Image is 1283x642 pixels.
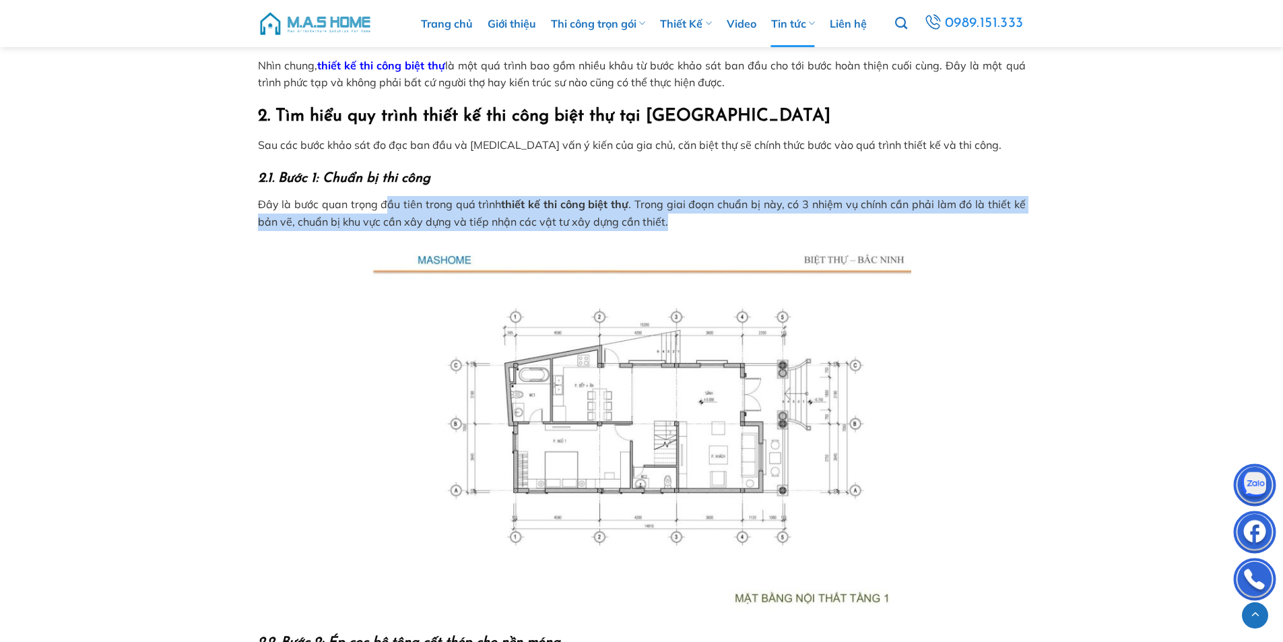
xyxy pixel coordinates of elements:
img: Facebook [1235,514,1275,554]
a: thiết kế thi công biệt thự [317,59,445,72]
span: Đây là bước quan trọng đầu tiên trong quá trình . Trong giai đoạn chuẩn bị này, có 3 nhiệm vụ chí... [258,197,1026,228]
a: Lên đầu trang [1242,602,1268,629]
span: Sau các bước khảo sát đo đạc ban đầu và [MEDICAL_DATA] vấn ý kiến của gia chủ, căn biệt thự sẽ ch... [258,138,1001,152]
a: Tìm kiếm [895,9,907,38]
img: Thiết kế thi công biệt thự - Bảng báo giá cập nhật 2025 2 [372,245,911,618]
strong: thiết kế thi công biệt thự [501,197,628,211]
span: Nhìn chung, là một quá trình bao gồm nhiều khâu từ bước khảo sát ban đầu cho tới bước hoàn thiện ... [258,59,1026,90]
img: Zalo [1235,467,1275,507]
b: 2.1. Bước 1: Chuẩn bị thi công [258,172,430,185]
img: M.A.S HOME – Tổng Thầu Thiết Kế Và Xây Nhà Trọn Gói [258,3,372,44]
img: Phone [1235,561,1275,602]
span: 0989.151.333 [943,11,1026,36]
b: 2. Tìm hiểu quy trình thiết kế thi công biệt thự tại [GEOGRAPHIC_DATA] [258,108,830,125]
a: 0989.151.333 [919,11,1028,36]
